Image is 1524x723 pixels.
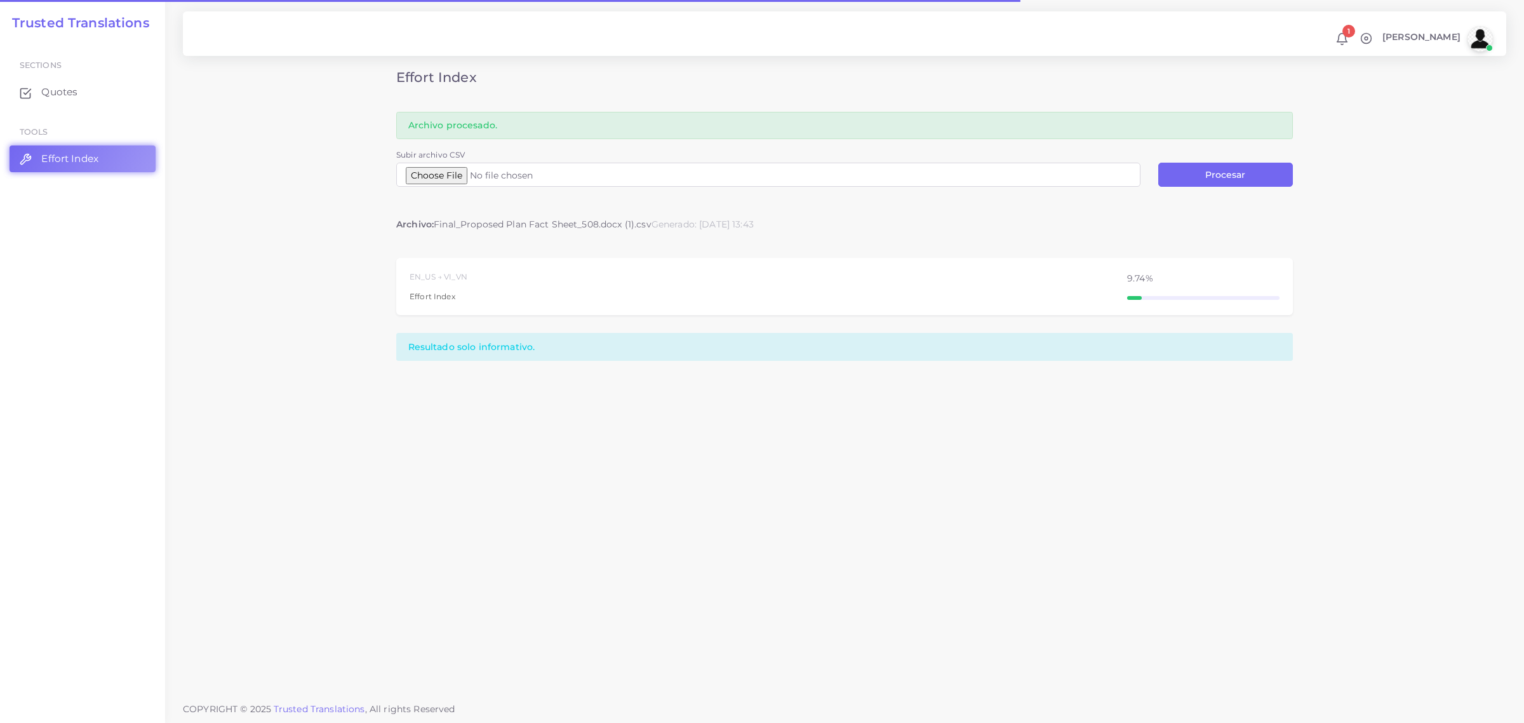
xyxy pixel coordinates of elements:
[396,219,434,230] strong: Archivo:
[1331,32,1353,46] a: 1
[10,79,156,105] a: Quotes
[1376,26,1497,51] a: [PERSON_NAME]avatar
[396,112,1293,139] div: Archivo procesado.
[10,145,156,172] a: Effort Index
[41,152,98,166] span: Effort Index
[1342,25,1355,37] span: 1
[274,703,365,715] a: Trusted Translations
[396,333,1293,360] div: Resultado solo informativo.
[1382,32,1460,41] span: [PERSON_NAME]
[183,703,455,716] span: COPYRIGHT © 2025
[410,271,467,282] div: EN_US → VI_VN
[652,218,754,231] div: Generado: [DATE] 13:43
[1467,26,1493,51] img: avatar
[1158,163,1293,187] button: Procesar
[20,127,48,137] span: Tools
[41,85,77,99] span: Quotes
[396,218,652,231] div: Final_Proposed Plan Fact Sheet_508.docx (1).csv
[410,291,467,302] div: Effort Index
[396,149,465,160] label: Subir archivo CSV
[365,703,455,716] span: , All rights Reserved
[20,60,62,70] span: Sections
[3,15,149,30] a: Trusted Translations
[1127,274,1280,283] div: 9.74%
[396,69,1293,85] h3: Effort Index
